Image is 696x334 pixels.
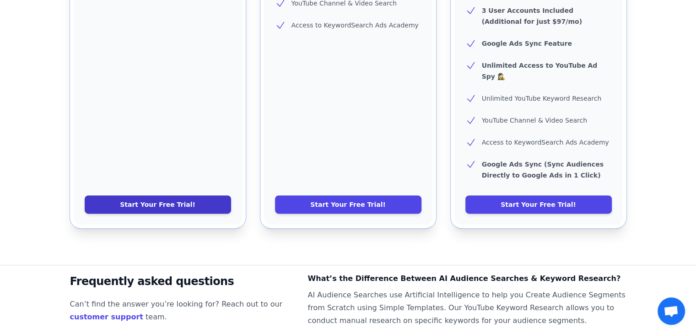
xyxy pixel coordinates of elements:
b: Google Ads Sync (Sync Audiences Directly to Google Ads in 1 Click) [482,161,604,179]
p: Can’t find the answer you’re looking for? Reach out to our team. [70,298,293,323]
span: Access to KeywordSearch Ads Academy [291,22,419,29]
a: Start Your Free Trial! [465,195,612,214]
a: Aprire la chat [658,297,685,325]
a: customer support [70,312,143,321]
h2: Frequently asked questions [70,272,293,291]
span: Access to KeywordSearch Ads Academy [482,139,609,146]
a: Start Your Free Trial! [275,195,421,214]
span: YouTube Channel & Video Search [482,117,587,124]
b: Unlimited Access to YouTube Ad Spy 🕵️‍♀️ [482,62,598,80]
span: Unlimited YouTube Keyword Research [482,95,602,102]
dd: AI Audience Searches use Artificial Intelligence to help you Create Audience Segments from Scratc... [308,289,626,327]
b: 3 User Accounts Included (Additional for just $97/mo) [482,7,582,25]
a: Start Your Free Trial! [85,195,231,214]
b: Google Ads Sync Feature [482,40,572,47]
dt: What’s the Difference Between AI Audience Searches & Keyword Research? [308,272,626,285]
